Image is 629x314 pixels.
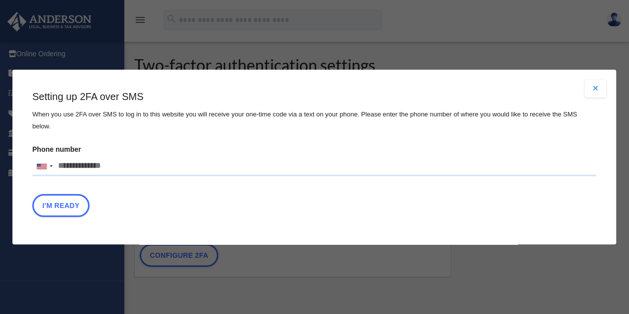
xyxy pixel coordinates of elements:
[32,142,596,176] label: Phone number
[33,157,56,176] div: United States: +1
[585,80,607,98] button: Close modal
[32,156,596,176] input: Phone numberList of countries
[32,108,596,132] p: When you use 2FA over SMS to log in to this website you will receive your one-time code via a tex...
[32,90,596,104] h3: Setting up 2FA over SMS
[32,194,90,217] button: I'm Ready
